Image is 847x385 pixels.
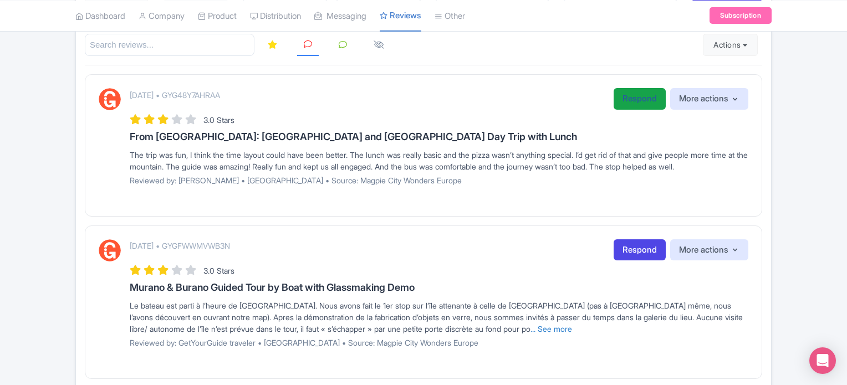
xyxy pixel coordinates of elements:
[198,1,237,31] a: Product
[130,282,748,293] h3: Murano & Burano Guided Tour by Boat with Glassmaking Demo
[75,1,125,31] a: Dashboard
[99,88,121,110] img: GetYourGuide Logo
[710,7,772,24] a: Subscription
[130,174,748,186] p: Reviewed by: [PERSON_NAME] • [GEOGRAPHIC_DATA] • Source: Magpie City Wonders Europe
[614,88,666,110] a: Respond
[614,239,666,261] a: Respond
[250,1,301,31] a: Distribution
[530,324,572,333] a: ... See more
[130,337,748,348] p: Reviewed by: GetYourGuide traveler • [GEOGRAPHIC_DATA] • Source: Magpie City Wonders Europe
[130,131,748,142] h3: From [GEOGRAPHIC_DATA]: [GEOGRAPHIC_DATA] and [GEOGRAPHIC_DATA] Day Trip with Lunch
[130,300,748,335] div: Le bateau est parti à l’heure de [GEOGRAPHIC_DATA]. Nous avons fait le 1er stop sur l’île attenan...
[670,239,748,261] button: More actions
[85,34,254,57] input: Search reviews...
[130,149,748,172] div: The trip was fun, I think the time layout could have been better. The lunch was really basic and ...
[809,347,836,374] div: Open Intercom Messenger
[203,115,234,125] span: 3.0 Stars
[314,1,366,31] a: Messaging
[130,89,220,101] p: [DATE] • GYG48Y7AHRAA
[99,239,121,261] img: GetYourGuide Logo
[130,240,230,251] p: [DATE] • GYGFWWMVWB3N
[139,1,185,31] a: Company
[435,1,465,31] a: Other
[203,266,234,275] span: 3.0 Stars
[703,34,758,56] button: Actions
[670,88,748,110] button: More actions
